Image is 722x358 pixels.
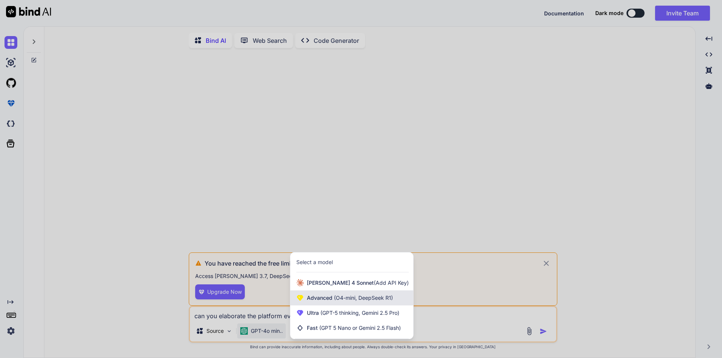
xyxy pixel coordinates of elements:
[307,279,409,287] span: [PERSON_NAME] 4 Sonnet
[319,325,401,331] span: (GPT 5 Nano or Gemini 2.5 Flash)
[296,258,333,266] div: Select a model
[307,324,401,332] span: Fast
[374,279,409,286] span: (Add API Key)
[319,310,399,316] span: (GPT-5 thinking, Gemini 2.5 Pro)
[307,309,399,317] span: Ultra
[307,294,393,302] span: Advanced
[332,295,393,301] span: (O4-mini, DeepSeek R1)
